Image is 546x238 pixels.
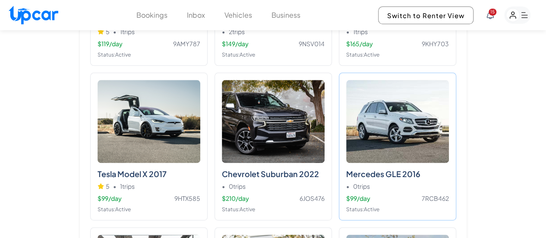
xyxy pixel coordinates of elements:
span: 5 [106,27,110,36]
span: 1 trips [120,182,135,190]
span: • [222,182,225,190]
button: Business [271,10,300,20]
span: 0 trips [229,182,246,190]
button: Bookings [136,10,167,20]
img: website_grey.svg [14,22,21,29]
button: Vehicles [224,10,252,20]
span: • [222,27,225,36]
button: Inbox [187,10,205,20]
img: Chevrolet Suburban 2022 [222,80,325,163]
div: Domain: [URL] [22,22,61,29]
h3: Mercedes GLE 2016 [346,168,449,180]
div: Domain Overview [33,51,77,57]
span: 9AMY787 [173,39,200,48]
span: 9NSV014 [299,39,325,48]
div: Keywords by Traffic [95,51,145,57]
div: v 4.0.25 [24,14,42,21]
img: logo_orange.svg [14,14,21,21]
span: $ 149 /day [222,39,249,48]
span: 1 trips [120,27,135,36]
span: • [346,27,350,36]
span: 0 trips [353,182,370,190]
div: Status: Active [98,206,200,213]
div: Status: Active [98,51,200,58]
img: Tesla Model X 2017 [98,80,200,163]
button: Switch to Renter View [378,6,473,24]
img: Upcar Logo [9,6,58,24]
span: 9HTX585 [174,194,200,203]
span: 1 trips [353,27,368,36]
span: • [346,182,350,190]
span: 5 [106,182,110,190]
div: Status: Active [222,206,325,213]
span: $ 99 /day [98,194,122,203]
h3: Chevrolet Suburban 2022 [222,168,325,180]
img: tab_keywords_by_traffic_grey.svg [86,50,93,57]
span: 2 trips [229,27,245,36]
span: • [113,182,117,190]
div: Status: Active [222,51,325,58]
div: Status: Active [346,206,449,213]
span: $ 119 /day [98,39,123,48]
img: Mercedes GLE 2016 [346,80,449,163]
span: You have new notifications [489,9,496,16]
span: 9KHY703 [422,39,449,48]
span: $ 99 /day [346,194,370,203]
h3: Tesla Model X 2017 [98,168,200,180]
span: $ 210 /day [222,194,249,203]
span: 7RCB462 [422,194,449,203]
div: Status: Active [346,51,449,58]
span: $ 165 /day [346,39,373,48]
img: tab_domain_overview_orange.svg [23,50,30,57]
span: 6JOS476 [300,194,325,203]
span: • [113,27,117,36]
